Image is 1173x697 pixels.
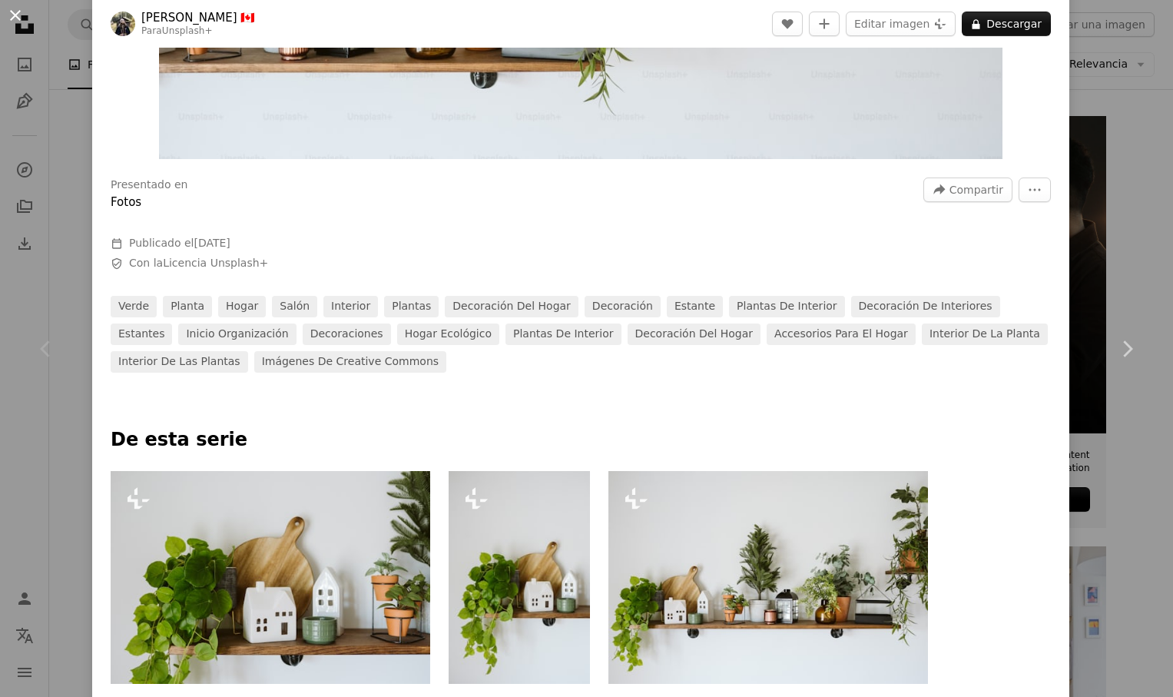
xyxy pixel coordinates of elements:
[962,12,1051,36] button: Descargar
[846,12,956,36] button: Editar imagen
[949,178,1003,201] span: Compartir
[111,351,248,373] a: Interior de las plantas
[162,25,213,36] a: Unsplash+
[163,257,268,269] a: Licencia Unsplash+
[218,296,266,317] a: hogar
[163,296,212,317] a: planta
[767,324,916,345] a: Accesorios para el hogar
[323,296,378,317] a: interior
[729,296,845,317] a: plantas de interior
[141,25,255,38] div: Para
[384,296,439,317] a: plantas
[1019,178,1051,202] button: Más acciones
[194,237,230,249] time: 9 de enero de 2023, 12:38:07 CET
[111,12,135,36] img: Ve al perfil de Jason Hawke 🇨🇦
[449,570,591,584] a: una tabla de cortar de madera encima de un estante
[111,570,430,584] a: una tabla de cortar de madera encima de un estante
[922,324,1048,345] a: Interior de la planta
[397,324,499,345] a: Hogar ecológico
[129,256,268,271] span: Con la
[111,324,172,345] a: Estantes
[129,237,230,249] span: Publicado el
[772,12,803,36] button: Me gusta
[445,296,578,317] a: decoración del hogar
[809,12,840,36] button: Añade a la colección
[608,570,928,584] a: un estante lleno de plantas en macetas en la parte superior de una pared
[303,324,391,345] a: Decoraciones
[141,10,255,25] a: [PERSON_NAME] 🇨🇦
[585,296,661,317] a: Decoración
[111,296,157,317] a: verde
[111,195,141,209] a: Fotos
[111,471,430,684] img: una tabla de cortar de madera encima de un estante
[851,296,1000,317] a: Decoración de interiores
[111,428,1051,453] p: De esta serie
[628,324,761,345] a: Decoración del hogar
[608,471,928,684] img: un estante lleno de plantas en macetas en la parte superior de una pared
[111,178,188,193] h3: Presentado en
[505,324,621,345] a: Plantas de interior
[923,178,1012,202] button: Compartir esta imagen
[254,351,446,373] a: Imágenes de Creative Commons
[178,324,296,345] a: Inicio Organización
[272,296,317,317] a: Salón
[449,471,591,684] img: una tabla de cortar de madera encima de un estante
[667,296,723,317] a: estante
[1081,275,1173,423] a: Siguiente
